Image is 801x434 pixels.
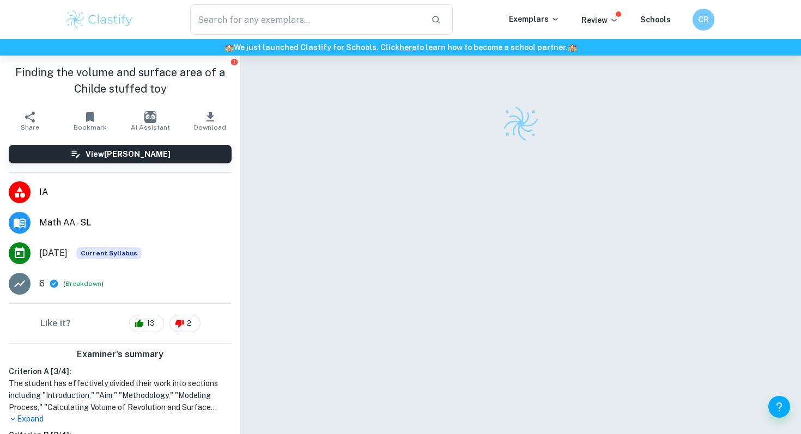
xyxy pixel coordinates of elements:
span: 🏫 [224,43,234,52]
a: here [399,43,416,52]
span: Current Syllabus [76,247,142,259]
span: AI Assistant [131,124,170,131]
span: 2 [181,318,197,329]
button: Report issue [230,58,238,66]
h1: The student has effectively divided their work into sections including "Introduction," "Aim," "Me... [9,377,232,413]
h6: Examiner's summary [4,348,236,361]
h6: Like it? [40,317,71,330]
p: 6 [39,277,45,290]
button: Bookmark [60,106,120,136]
span: Bookmark [74,124,107,131]
p: Review [581,14,618,26]
p: Exemplars [509,13,560,25]
h1: Finding the volume and surface area of a Childe stuffed toy [9,64,232,97]
button: CR [693,9,714,30]
span: IA [39,186,232,199]
h6: Criterion A [ 3 / 4 ]: [9,365,232,377]
span: 🏫 [568,43,577,52]
img: Clastify logo [502,105,540,143]
h6: View[PERSON_NAME] [86,148,171,160]
span: Math AA - SL [39,216,232,229]
button: AI Assistant [120,106,180,136]
a: Schools [640,15,671,24]
span: [DATE] [39,247,68,260]
button: Download [180,106,240,136]
div: 13 [129,315,164,332]
span: Share [21,124,39,131]
button: View[PERSON_NAME] [9,145,232,163]
div: 2 [169,315,201,332]
span: 13 [141,318,161,329]
p: Expand [9,413,232,425]
h6: CR [697,14,710,26]
input: Search for any exemplars... [190,4,422,35]
span: ( ) [63,279,104,289]
button: Help and Feedback [768,396,790,418]
h6: We just launched Clastify for Schools. Click to learn how to become a school partner. [2,41,799,53]
span: Download [194,124,226,131]
img: AI Assistant [144,111,156,123]
button: Breakdown [65,279,101,289]
div: This exemplar is based on the current syllabus. Feel free to refer to it for inspiration/ideas wh... [76,247,142,259]
img: Clastify logo [65,9,134,30]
